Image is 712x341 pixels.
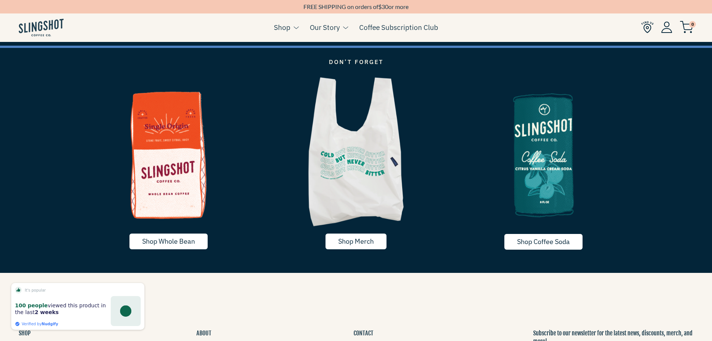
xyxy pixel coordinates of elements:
button: SHOP [19,329,31,337]
img: Whole Bean Coffee [75,77,262,233]
button: ABOUT [196,329,211,337]
span: Shop Merch [338,237,374,246]
a: Shop [274,22,290,33]
span: $ [378,3,382,10]
span: 0 [689,21,696,28]
a: Shop Merch [325,233,387,250]
a: Shop Whole Bean [129,233,208,250]
a: Our Story [310,22,340,33]
a: 0 [680,23,693,32]
span: 30 [382,3,388,10]
button: CONTACT [354,329,373,337]
img: Account [661,21,672,33]
img: Coffee Soda [450,77,637,233]
img: Merch [262,74,450,230]
img: Find Us [641,21,654,33]
span: Shop Whole Bean [142,237,195,246]
span: Shop Coffee Soda [517,237,570,246]
img: cart [680,21,693,33]
a: Coffee Subscription Club [359,22,438,33]
span: Don’t Forget [329,58,383,66]
a: Shop Coffee Soda [504,233,583,250]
